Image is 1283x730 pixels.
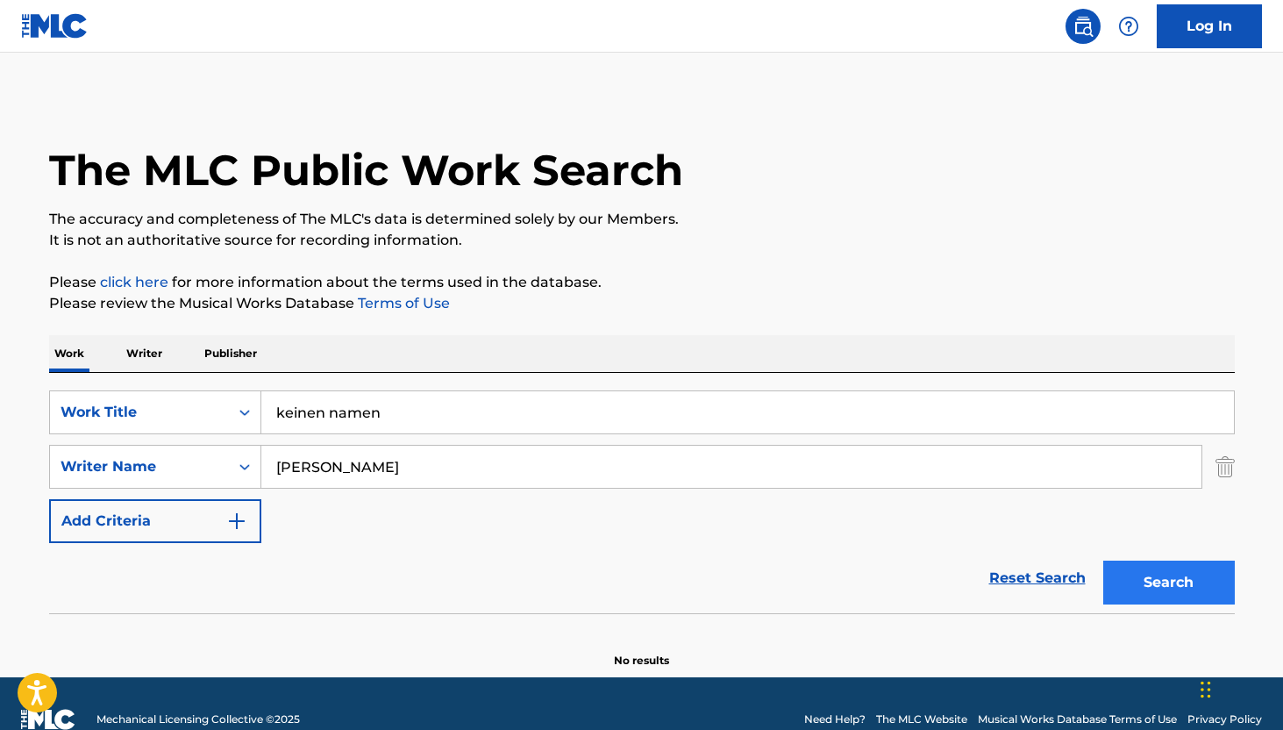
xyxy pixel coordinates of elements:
[1111,9,1146,44] div: Help
[1195,646,1283,730] iframe: Chat Widget
[354,295,450,311] a: Terms of Use
[980,559,1094,598] a: Reset Search
[121,335,168,372] p: Writer
[49,335,89,372] p: Work
[1066,9,1101,44] a: Public Search
[49,390,1235,613] form: Search Form
[978,712,1177,727] a: Musical Works Database Terms of Use
[49,272,1235,293] p: Please for more information about the terms used in the database.
[49,499,261,543] button: Add Criteria
[61,402,218,423] div: Work Title
[1073,16,1094,37] img: search
[49,293,1235,314] p: Please review the Musical Works Database
[614,632,669,669] p: No results
[1157,4,1262,48] a: Log In
[96,712,300,727] span: Mechanical Licensing Collective © 2025
[21,709,75,730] img: logo
[1201,663,1211,716] div: Drag
[49,230,1235,251] p: It is not an authoritative source for recording information.
[49,144,683,197] h1: The MLC Public Work Search
[1215,445,1235,489] img: Delete Criterion
[21,13,89,39] img: MLC Logo
[1187,712,1262,727] a: Privacy Policy
[804,712,866,727] a: Need Help?
[61,456,218,477] div: Writer Name
[226,511,247,532] img: 9d2ae6d4665cec9f34b9.svg
[49,209,1235,230] p: The accuracy and completeness of The MLC's data is determined solely by our Members.
[199,335,262,372] p: Publisher
[876,712,967,727] a: The MLC Website
[1103,561,1235,605] button: Search
[1118,16,1139,37] img: help
[100,274,168,290] a: click here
